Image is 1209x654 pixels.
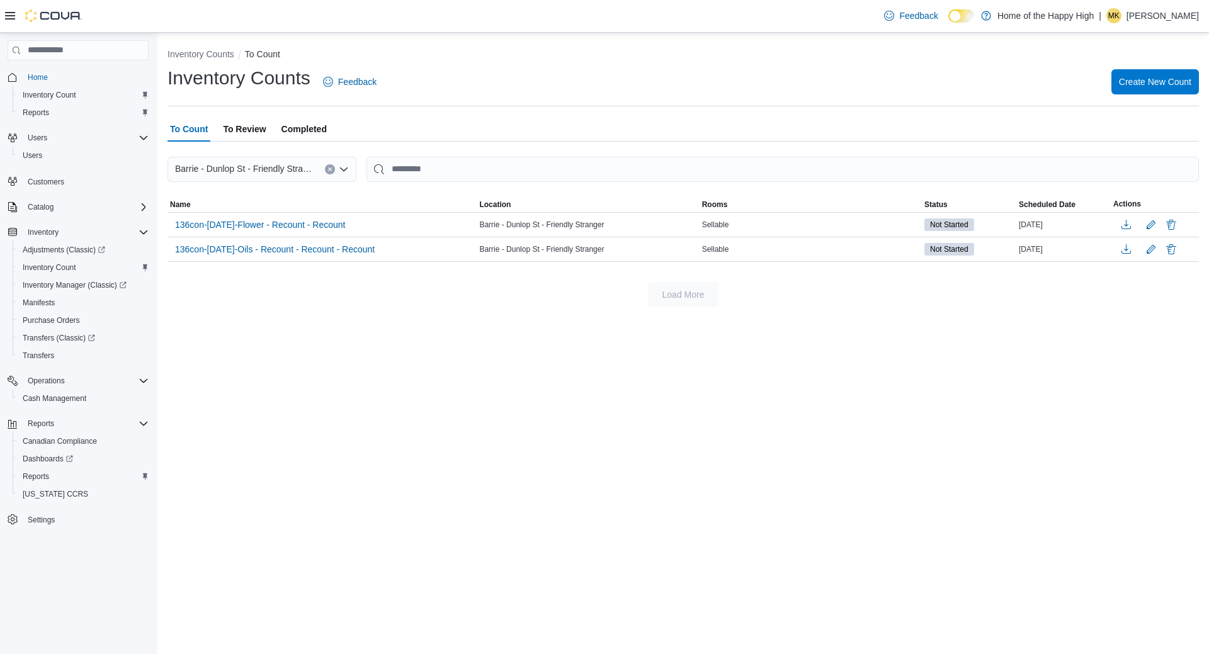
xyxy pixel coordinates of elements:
[23,280,127,290] span: Inventory Manager (Classic)
[1144,215,1159,234] button: Edit count details
[18,295,60,310] a: Manifests
[23,245,105,255] span: Adjustments (Classic)
[1113,199,1141,209] span: Actions
[3,68,154,86] button: Home
[1164,242,1179,257] button: Delete
[23,174,69,189] a: Customers
[28,133,47,143] span: Users
[245,49,280,59] button: To Count
[13,390,154,407] button: Cash Management
[325,164,335,174] button: Clear input
[18,278,149,293] span: Inventory Manager (Classic)
[28,202,54,212] span: Catalog
[8,63,149,561] nav: Complex example
[13,104,154,121] button: Reports
[28,72,48,82] span: Home
[28,515,55,525] span: Settings
[338,76,377,88] span: Feedback
[339,164,349,174] button: Open list of options
[23,416,149,431] span: Reports
[879,3,943,28] a: Feedback
[23,416,59,431] button: Reports
[3,198,154,216] button: Catalog
[479,200,511,210] span: Location
[18,330,149,346] span: Transfers (Classic)
[18,469,54,484] a: Reports
[18,295,149,310] span: Manifests
[930,219,968,230] span: Not Started
[23,489,88,499] span: [US_STATE] CCRS
[13,147,154,164] button: Users
[167,48,1199,63] nav: An example of EuiBreadcrumbs
[175,218,346,231] span: 136con-[DATE]-Flower - Recount - Recount
[1106,8,1121,23] div: Michael Kirkman
[924,243,974,256] span: Not Started
[18,278,132,293] a: Inventory Manager (Classic)
[28,177,64,187] span: Customers
[18,330,100,346] a: Transfers (Classic)
[167,65,310,91] h1: Inventory Counts
[3,129,154,147] button: Users
[23,130,52,145] button: Users
[13,259,154,276] button: Inventory Count
[18,313,149,328] span: Purchase Orders
[18,148,149,163] span: Users
[23,70,53,85] a: Home
[18,391,91,406] a: Cash Management
[170,116,208,142] span: To Count
[702,200,728,210] span: Rooms
[23,373,70,388] button: Operations
[13,241,154,259] a: Adjustments (Classic)
[175,243,375,256] span: 136con-[DATE]-Oils - Recount - Recount - Recount
[18,105,149,120] span: Reports
[924,218,974,231] span: Not Started
[167,197,477,212] button: Name
[3,223,154,241] button: Inventory
[23,512,149,527] span: Settings
[23,108,49,118] span: Reports
[13,294,154,312] button: Manifests
[366,157,1199,182] input: This is a search bar. After typing your query, hit enter to filter the results lower in the page.
[13,329,154,347] a: Transfers (Classic)
[477,197,699,212] button: Location
[18,260,149,275] span: Inventory Count
[23,393,86,403] span: Cash Management
[23,471,49,482] span: Reports
[18,242,149,257] span: Adjustments (Classic)
[700,242,922,257] div: Sellable
[18,451,78,466] a: Dashboards
[170,240,380,259] button: 136con-[DATE]-Oils - Recount - Recount - Recount
[479,244,604,254] span: Barrie - Dunlop St - Friendly Stranger
[18,87,149,103] span: Inventory Count
[18,434,102,449] a: Canadian Compliance
[23,315,80,325] span: Purchase Orders
[318,69,382,94] a: Feedback
[18,487,149,502] span: Washington CCRS
[23,69,149,85] span: Home
[13,347,154,364] button: Transfers
[28,376,65,386] span: Operations
[23,173,149,189] span: Customers
[700,217,922,232] div: Sellable
[18,242,110,257] a: Adjustments (Classic)
[997,8,1094,23] p: Home of the Happy High
[23,351,54,361] span: Transfers
[3,510,154,529] button: Settings
[18,391,149,406] span: Cash Management
[18,469,149,484] span: Reports
[23,333,95,343] span: Transfers (Classic)
[18,148,47,163] a: Users
[23,436,97,446] span: Canadian Compliance
[1127,8,1199,23] p: [PERSON_NAME]
[13,312,154,329] button: Purchase Orders
[25,9,82,22] img: Cova
[1019,200,1076,210] span: Scheduled Date
[18,434,149,449] span: Canadian Compliance
[1111,69,1199,94] button: Create New Count
[18,260,81,275] a: Inventory Count
[922,197,1016,212] button: Status
[281,116,327,142] span: Completed
[18,348,59,363] a: Transfers
[18,487,93,502] a: [US_STATE] CCRS
[1016,242,1111,257] div: [DATE]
